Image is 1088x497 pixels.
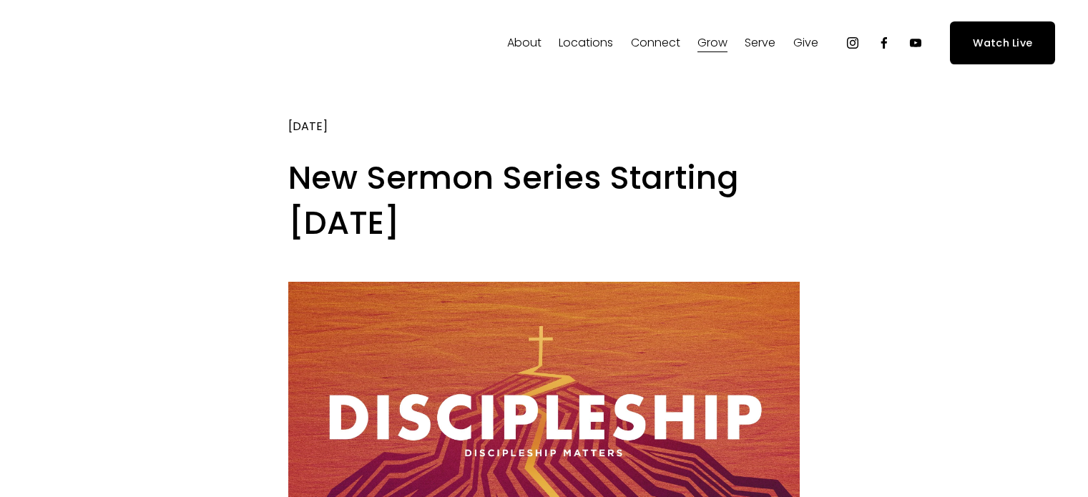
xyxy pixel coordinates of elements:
h1: New Sermon Series Starting [DATE] [288,156,800,245]
a: folder dropdown [697,31,727,54]
span: [DATE] [288,118,328,134]
a: folder dropdown [745,31,775,54]
a: folder dropdown [507,31,541,54]
a: YouTube [908,36,923,50]
a: folder dropdown [631,31,680,54]
a: Facebook [877,36,891,50]
span: About [507,33,541,54]
a: Watch Live [950,21,1055,64]
a: folder dropdown [559,31,613,54]
a: folder dropdown [793,31,818,54]
span: Give [793,33,818,54]
img: Fellowship Memphis [33,29,232,57]
a: Instagram [846,36,860,50]
span: Locations [559,33,613,54]
span: Grow [697,33,727,54]
span: Connect [631,33,680,54]
span: Serve [745,33,775,54]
